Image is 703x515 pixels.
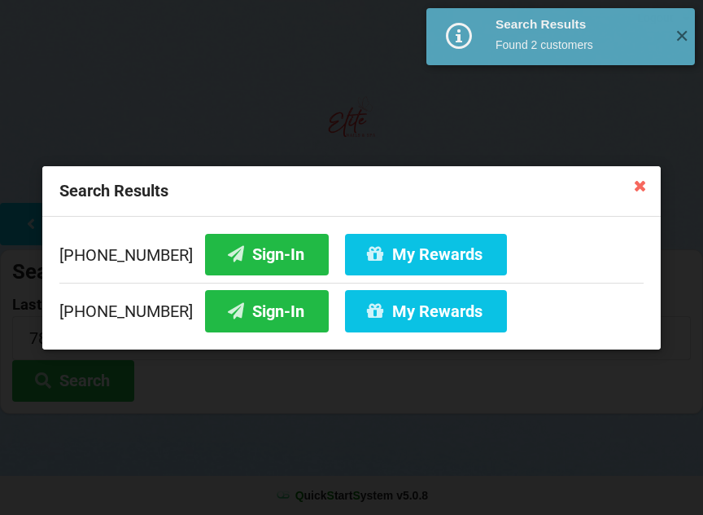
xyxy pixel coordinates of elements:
div: Search Results [496,16,662,33]
div: [PHONE_NUMBER] [59,233,644,282]
button: Sign-In [205,290,329,332]
div: Search Results [42,166,661,217]
button: My Rewards [345,290,507,332]
div: [PHONE_NUMBER] [59,282,644,332]
button: My Rewards [345,233,507,275]
button: Sign-In [205,233,329,275]
div: Found 2 customers [496,37,662,53]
